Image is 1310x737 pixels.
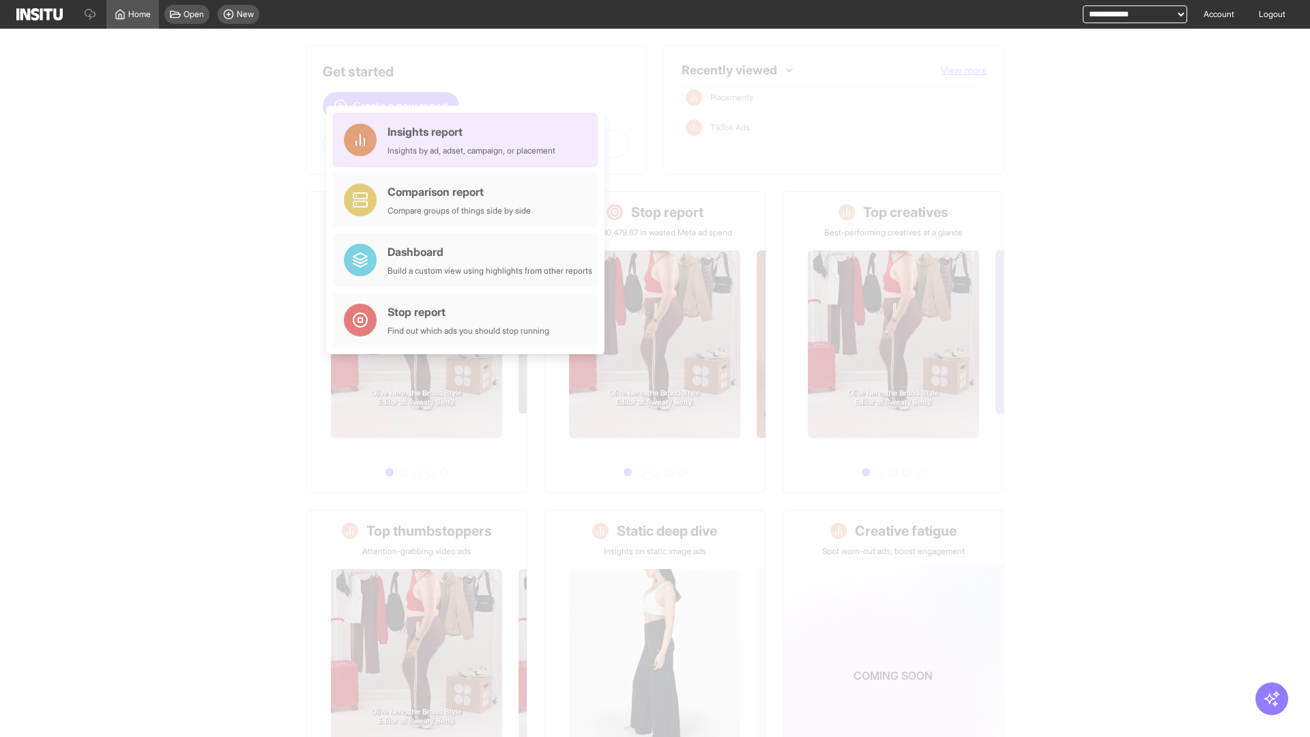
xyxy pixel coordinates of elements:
[388,265,592,276] div: Build a custom view using highlights from other reports
[388,304,549,320] div: Stop report
[237,9,254,20] span: New
[388,145,555,156] div: Insights by ad, adset, campaign, or placement
[388,205,531,216] div: Compare groups of things side by side
[388,184,531,200] div: Comparison report
[16,8,63,20] img: Logo
[128,9,151,20] span: Home
[388,124,555,140] div: Insights report
[388,244,592,260] div: Dashboard
[184,9,204,20] span: Open
[388,326,549,336] div: Find out which ads you should stop running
